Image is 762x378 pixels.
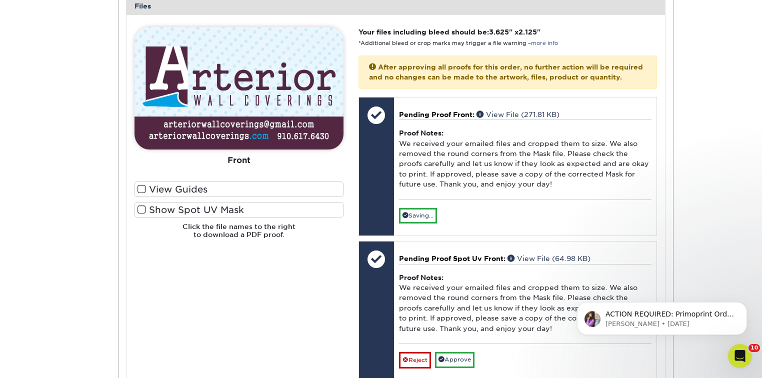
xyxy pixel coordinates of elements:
[399,119,651,199] div: We received your emailed files and cropped them to size. We also removed the round corners from t...
[435,352,474,367] a: Approve
[489,28,509,36] span: 3.625
[518,28,537,36] span: 2.125
[134,202,343,217] label: Show Spot UV Mask
[134,149,343,171] div: Front
[476,110,559,118] a: View File (271.81 KB)
[399,352,431,368] a: Reject
[399,110,474,118] span: Pending Proof Front:
[43,38,172,47] p: Message from Erica, sent 2d ago
[399,129,443,137] strong: Proof Notes:
[399,208,437,223] a: Saving...
[369,63,643,81] strong: After approving all proofs for this order, no further action will be required and no changes can ...
[43,29,172,305] span: ACTION REQUIRED: Primoprint Order 25109-125012-3814 Thank you for placing your print order with P...
[399,264,651,344] div: We received your emailed files and cropped them to size. We also removed the round corners from t...
[399,273,443,281] strong: Proof Notes:
[728,344,752,368] iframe: Intercom live chat
[134,222,343,247] h6: Click the file names to the right to download a PDF proof.
[531,40,558,46] a: more info
[507,254,590,262] a: View File (64.98 KB)
[134,181,343,197] label: View Guides
[399,254,505,262] span: Pending Proof Spot Uv Front:
[748,344,760,352] span: 10
[562,281,762,351] iframe: Intercom notifications message
[358,40,558,46] small: *Additional bleed or crop marks may trigger a file warning –
[358,28,540,36] strong: Your files including bleed should be: " x "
